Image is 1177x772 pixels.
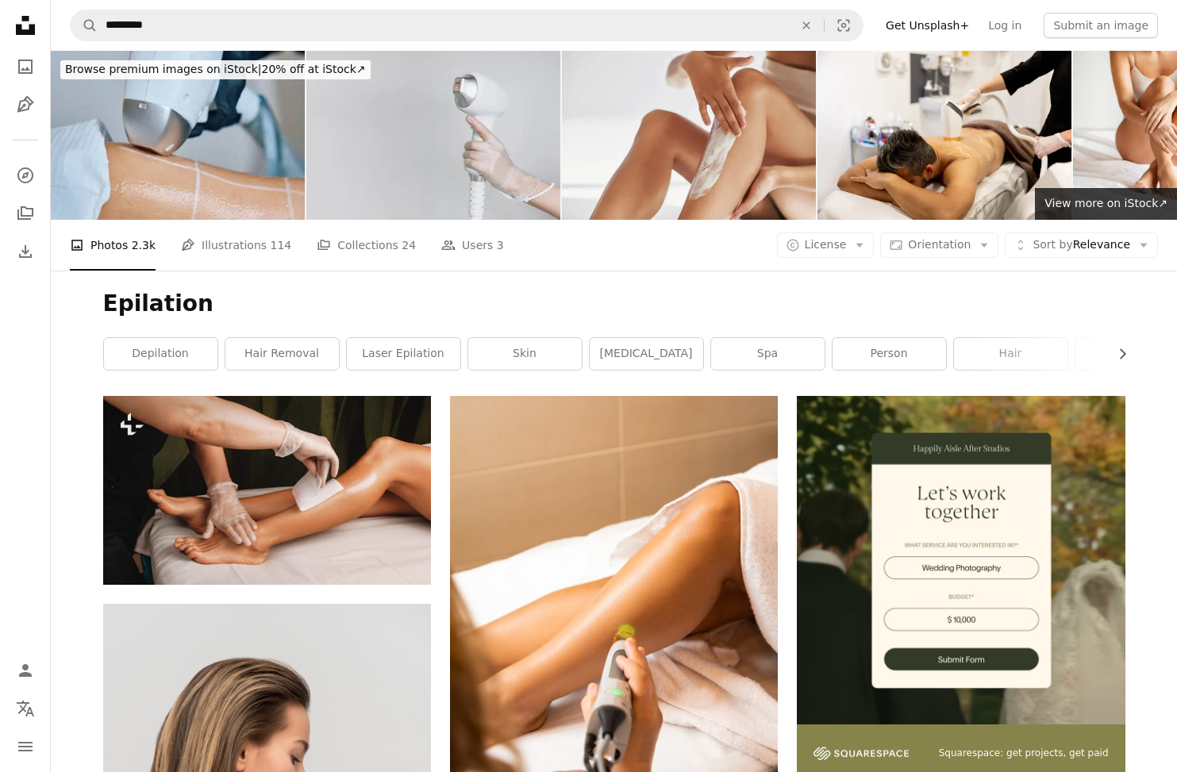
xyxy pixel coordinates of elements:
a: Browse premium images on iStock|20% off at iStock↗ [51,51,380,89]
a: [MEDICAL_DATA] [590,338,703,370]
a: Log in [979,13,1031,38]
img: laser hair removal on arm [51,51,305,220]
a: hair [954,338,1067,370]
span: Squarespace: get projects, get paid [939,747,1109,760]
span: View more on iStock ↗ [1044,197,1167,209]
img: Caucasian lady having an epilation procedure at the spa while lying in the bed [103,396,431,585]
span: 114 [271,236,292,254]
a: laser epilation [347,338,460,370]
span: License [805,238,847,251]
button: Language [10,693,41,724]
form: Find visuals sitewide [70,10,864,41]
span: 20% off at iStock ↗ [65,63,366,75]
button: Orientation [880,232,998,258]
a: spa [711,338,825,370]
span: Relevance [1033,237,1130,253]
button: Search Unsplash [71,10,98,40]
a: hair removal [225,338,339,370]
a: depilation [104,338,217,370]
a: View more on iStock↗ [1035,188,1177,220]
button: Menu [10,731,41,762]
a: Illustrations [10,89,41,121]
button: License [777,232,875,258]
span: 24 [402,236,416,254]
a: Get Unsplash+ [876,13,979,38]
a: skin [468,338,582,370]
a: Photos [10,51,41,83]
a: person [833,338,946,370]
a: Log in / Sign up [10,655,41,686]
img: Laser device for removing unwanted hair in the hand of nurse. Laser hair removal, cosmetic body t... [306,51,560,220]
button: Submit an image [1044,13,1158,38]
span: Sort by [1033,238,1072,251]
button: Visual search [825,10,863,40]
h1: Epilation [103,290,1125,318]
a: Users 3 [441,220,504,271]
img: file-1747939393036-2c53a76c450aimage [797,396,1125,724]
span: Browse premium images on iStock | [65,63,261,75]
button: scroll list to the right [1108,338,1125,370]
span: Orientation [908,238,971,251]
a: Collections 24 [317,220,416,271]
img: file-1747939142011-51e5cc87e3c9 [814,747,909,761]
a: Illustrations 114 [181,220,291,271]
a: Download History [10,236,41,267]
a: Caucasian lady having an epilation procedure at the spa while lying in the bed [103,483,431,497]
button: Clear [789,10,824,40]
img: Man getting a hair removal treatment on his back at a spa [817,51,1071,220]
a: a woman laying on top of a bed holding a hair dryer [450,593,778,608]
button: Sort byRelevance [1005,232,1158,258]
img: Beauty model, legs and shaving cream for grooming, hair removal or self love wellness in house ba... [562,51,816,220]
a: Collections [10,198,41,229]
a: Explore [10,159,41,191]
span: 3 [497,236,504,254]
